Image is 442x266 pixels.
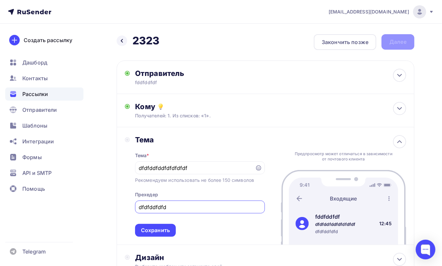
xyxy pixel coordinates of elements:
div: dfdfddfdfd [315,229,356,234]
h2: 2323 [132,34,160,47]
div: dfdfddfddfdfdfdfdf [315,221,356,227]
div: Рекомендуем использовать не более 150 символов [135,177,254,183]
span: API и SMTP [22,169,52,177]
span: Рассылки [22,90,48,98]
div: Получателей: 1. Из списков: «1». [135,112,379,119]
span: Интеграции [22,137,54,145]
span: [EMAIL_ADDRESS][DOMAIN_NAME] [329,9,409,15]
div: Закончить позже [322,38,368,46]
a: Рассылки [5,87,83,101]
div: Тема [135,152,149,159]
div: Прехедер [135,191,158,198]
div: Создать рассылку [24,36,72,44]
a: Дашборд [5,56,83,69]
span: Дашборд [22,59,47,66]
div: 12:45 [379,220,392,227]
span: Формы [22,153,42,161]
div: Тема [135,135,265,144]
a: Шаблоны [5,119,83,132]
div: fddfddfdf [315,213,356,221]
a: [EMAIL_ADDRESS][DOMAIN_NAME] [329,5,434,18]
a: Контакты [5,72,83,85]
div: Сохранить [141,227,170,234]
input: Текст, который будут видеть подписчики [139,203,261,211]
div: fddfddfdf [135,79,263,86]
span: Контакты [22,74,48,82]
div: Предпросмотр может отличаться в зависимости от почтового клиента [293,151,394,162]
a: Отправители [5,103,83,116]
input: Укажите тему письма [139,164,251,172]
div: Дизайн [135,253,406,262]
span: Шаблоны [22,122,47,130]
span: Telegram [22,248,46,255]
span: Помощь [22,185,45,193]
a: Формы [5,151,83,164]
span: Отправители [22,106,57,114]
div: Кому [135,102,406,111]
div: Отправитель [135,69,277,78]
